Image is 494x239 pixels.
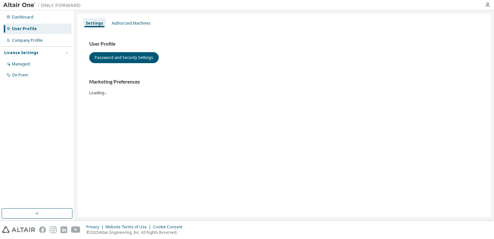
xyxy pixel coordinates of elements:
[112,21,151,26] div: Authorized Machines
[89,79,479,95] div: Loading...
[105,224,153,230] div: Website Terms of Use
[4,50,38,55] div: License Settings
[60,226,67,233] img: linkedin.svg
[89,52,159,63] button: Password and Security Settings
[12,38,43,43] div: Company Profile
[89,79,479,85] h3: Marketing Preferences
[71,226,81,233] img: youtube.svg
[12,15,33,20] div: Dashboard
[39,226,46,233] img: facebook.svg
[86,224,105,230] div: Privacy
[89,41,479,47] h3: User Profile
[50,226,57,233] img: instagram.svg
[12,62,30,67] div: Managed
[2,226,35,233] img: altair_logo.svg
[3,2,84,8] img: Altair One
[12,73,28,78] div: On Prem
[12,26,37,31] div: User Profile
[86,21,103,26] div: Settings
[153,224,186,230] div: Cookie Consent
[86,230,186,235] p: © 2025 Altair Engineering, Inc. All Rights Reserved.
